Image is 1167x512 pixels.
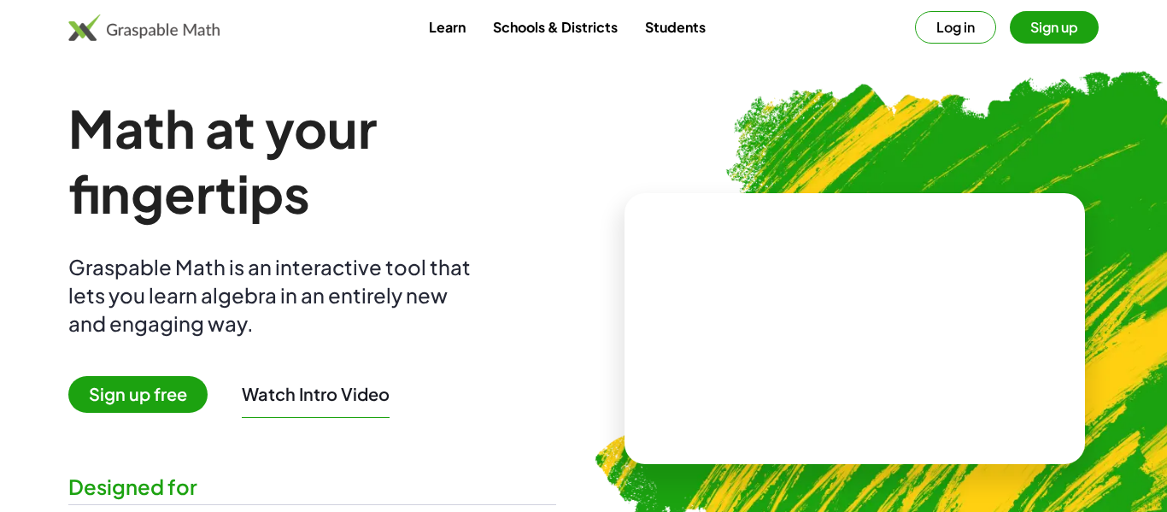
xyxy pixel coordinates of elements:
video: What is this? This is dynamic math notation. Dynamic math notation plays a central role in how Gr... [727,265,983,393]
span: Sign up free [68,376,208,413]
a: Students [631,11,719,43]
button: Log in [915,11,996,44]
button: Sign up [1010,11,1099,44]
div: Graspable Math is an interactive tool that lets you learn algebra in an entirely new and engaging... [68,253,478,338]
button: Watch Intro Video [242,383,390,405]
a: Schools & Districts [479,11,631,43]
a: Learn [415,11,479,43]
div: Designed for [68,473,556,501]
h1: Math at your fingertips [68,96,556,226]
